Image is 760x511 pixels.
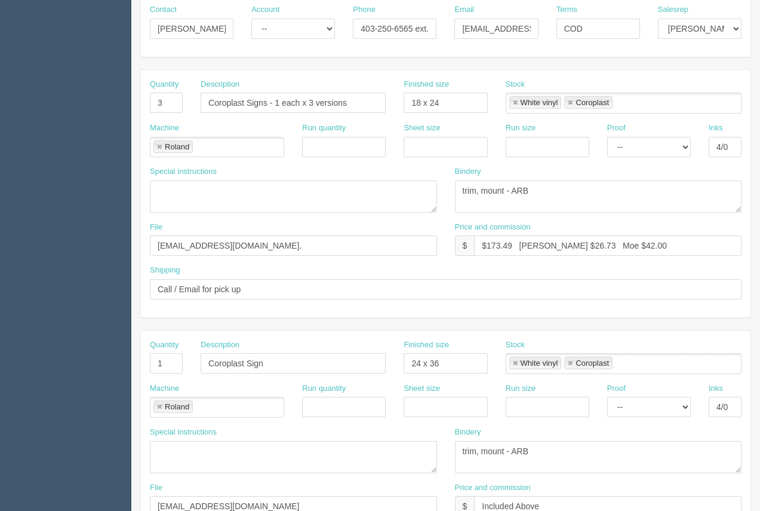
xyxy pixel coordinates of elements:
[302,123,346,134] label: Run quantity
[506,383,536,394] label: Run size
[150,4,177,16] label: Contact
[506,339,525,351] label: Stock
[353,4,376,16] label: Phone
[556,4,577,16] label: Terms
[150,427,217,438] label: Special instructions
[150,383,179,394] label: Machine
[201,79,239,90] label: Description
[506,123,536,134] label: Run size
[150,222,162,233] label: File
[521,359,558,367] div: White vinyl
[404,123,440,134] label: Sheet size
[455,180,742,213] textarea: trim, mount - ARB
[201,339,239,351] label: Description
[607,123,626,134] label: Proof
[165,143,189,151] div: Roland
[150,339,179,351] label: Quantity
[150,123,179,134] label: Machine
[506,79,525,90] label: Stock
[521,99,558,106] div: White vinyl
[150,482,162,494] label: File
[404,339,449,351] label: Finished size
[576,99,609,106] div: Coroplast
[455,222,531,233] label: Price and commission
[302,383,346,394] label: Run quantity
[455,427,481,438] label: Bindery
[150,265,180,276] label: Shipping
[455,441,742,473] textarea: trim, mount - ARB
[709,123,723,134] label: Inks
[455,166,481,178] label: Bindery
[454,4,474,16] label: Email
[576,359,609,367] div: Coroplast
[658,4,688,16] label: Salesrep
[404,79,449,90] label: Finished size
[150,79,179,90] label: Quantity
[404,383,440,394] label: Sheet size
[455,235,475,256] div: $
[709,383,723,394] label: Inks
[150,166,217,178] label: Special instructions
[607,383,626,394] label: Proof
[251,4,279,16] label: Account
[455,482,531,494] label: Price and commission
[165,403,189,411] div: Roland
